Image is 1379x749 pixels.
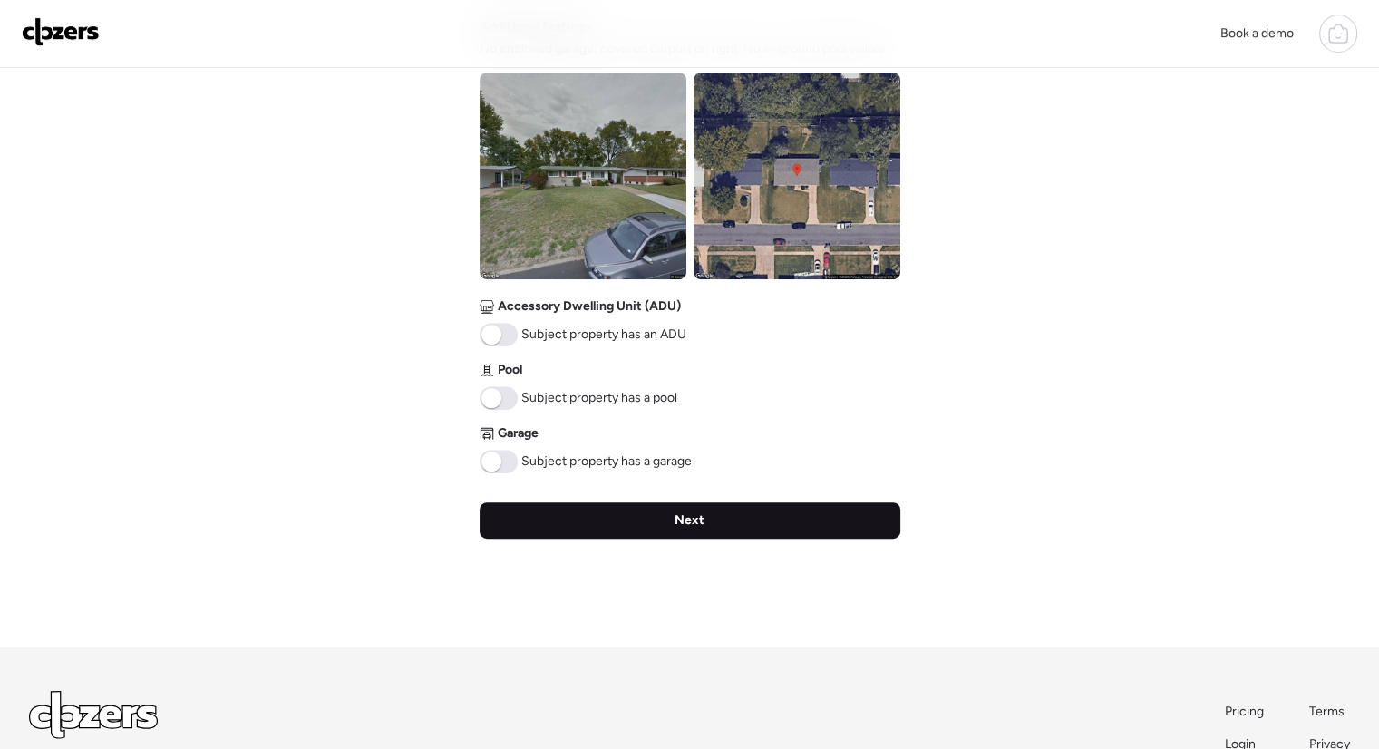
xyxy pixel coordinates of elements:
[675,511,704,530] span: Next
[29,691,158,739] img: Logo Light
[521,389,677,407] span: Subject property has a pool
[22,17,100,46] img: Logo
[1225,704,1264,719] span: Pricing
[498,424,539,443] span: Garage
[521,326,686,344] span: Subject property has an ADU
[498,361,522,379] span: Pool
[1309,704,1345,719] span: Terms
[1309,703,1350,721] a: Terms
[498,297,681,316] span: Accessory Dwelling Unit (ADU)
[521,452,692,471] span: Subject property has a garage
[1220,25,1294,41] span: Book a demo
[1225,703,1266,721] a: Pricing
